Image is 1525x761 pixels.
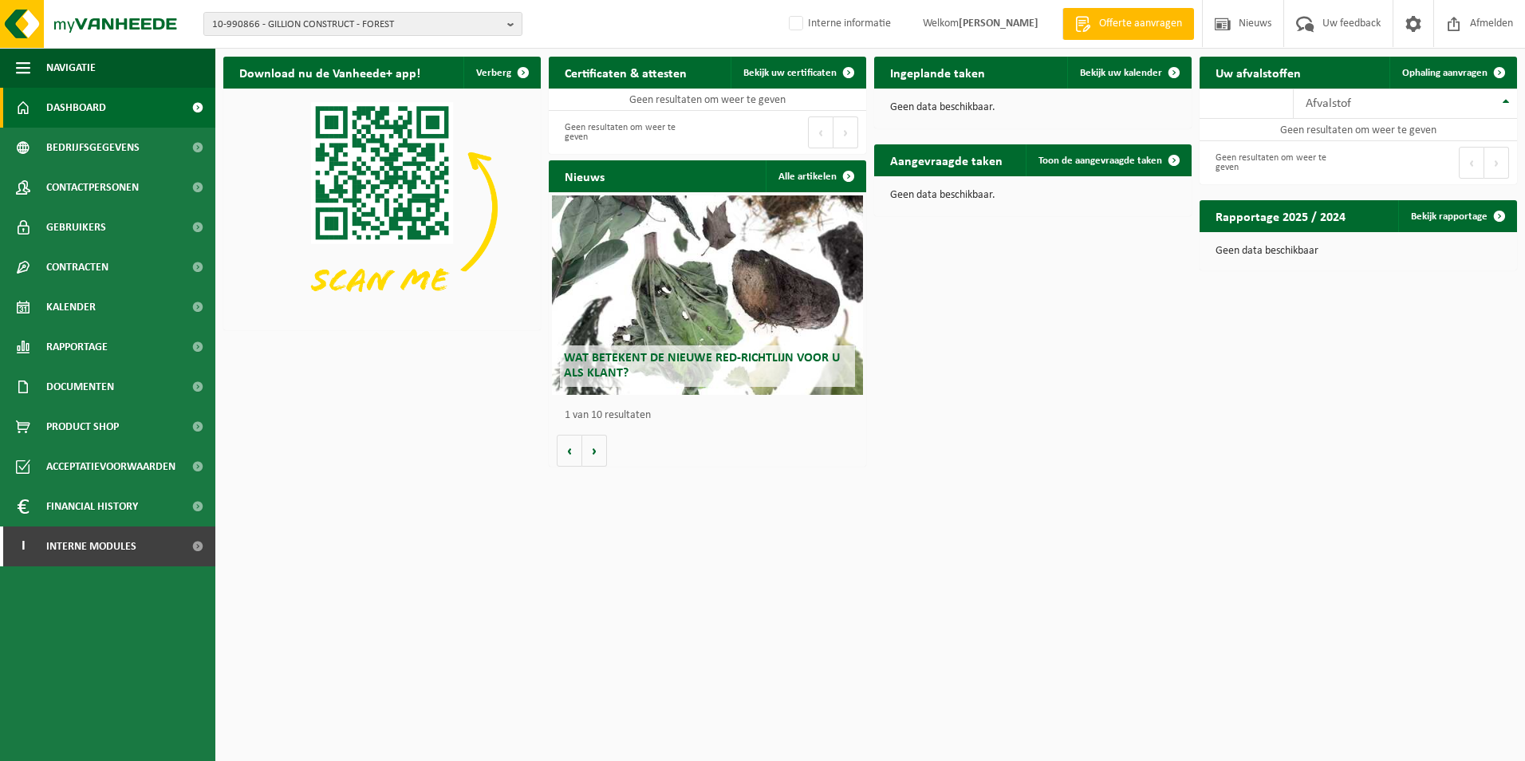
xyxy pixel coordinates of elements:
[1208,145,1350,180] div: Geen resultaten om weer te geven
[46,247,108,287] span: Contracten
[212,13,501,37] span: 10-990866 - GILLION CONSTRUCT - FOREST
[46,128,140,168] span: Bedrijfsgegevens
[223,89,541,327] img: Download de VHEPlus App
[1402,68,1488,78] span: Ophaling aanvragen
[46,367,114,407] span: Documenten
[1459,147,1484,179] button: Previous
[203,12,522,36] button: 10-990866 - GILLION CONSTRUCT - FOREST
[1484,147,1509,179] button: Next
[557,115,699,150] div: Geen resultaten om weer te geven
[1080,68,1162,78] span: Bekijk uw kalender
[46,168,139,207] span: Contactpersonen
[16,526,30,566] span: I
[743,68,837,78] span: Bekijk uw certificaten
[890,190,1176,201] p: Geen data beschikbaar.
[890,102,1176,113] p: Geen data beschikbaar.
[552,195,863,395] a: Wat betekent de nieuwe RED-richtlijn voor u als klant?
[1067,57,1190,89] a: Bekijk uw kalender
[786,12,891,36] label: Interne informatie
[1389,57,1515,89] a: Ophaling aanvragen
[1026,144,1190,176] a: Toon de aangevraagde taken
[549,160,621,191] h2: Nieuws
[549,57,703,88] h2: Certificaten & attesten
[1216,246,1501,257] p: Geen data beschikbaar
[223,57,436,88] h2: Download nu de Vanheede+ app!
[1095,16,1186,32] span: Offerte aanvragen
[46,48,96,88] span: Navigatie
[46,327,108,367] span: Rapportage
[959,18,1038,30] strong: [PERSON_NAME]
[1062,8,1194,40] a: Offerte aanvragen
[476,68,511,78] span: Verberg
[731,57,865,89] a: Bekijk uw certificaten
[1306,97,1351,110] span: Afvalstof
[874,57,1001,88] h2: Ingeplande taken
[1200,119,1517,141] td: Geen resultaten om weer te geven
[564,352,840,380] span: Wat betekent de nieuwe RED-richtlijn voor u als klant?
[874,144,1019,175] h2: Aangevraagde taken
[1200,200,1361,231] h2: Rapportage 2025 / 2024
[557,435,582,467] button: Vorige
[46,526,136,566] span: Interne modules
[808,116,833,148] button: Previous
[46,88,106,128] span: Dashboard
[46,407,119,447] span: Product Shop
[565,410,858,421] p: 1 van 10 resultaten
[46,207,106,247] span: Gebruikers
[46,487,138,526] span: Financial History
[463,57,539,89] button: Verberg
[1038,156,1162,166] span: Toon de aangevraagde taken
[46,287,96,327] span: Kalender
[833,116,858,148] button: Next
[46,447,175,487] span: Acceptatievoorwaarden
[1398,200,1515,232] a: Bekijk rapportage
[766,160,865,192] a: Alle artikelen
[549,89,866,111] td: Geen resultaten om weer te geven
[1200,57,1317,88] h2: Uw afvalstoffen
[582,435,607,467] button: Volgende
